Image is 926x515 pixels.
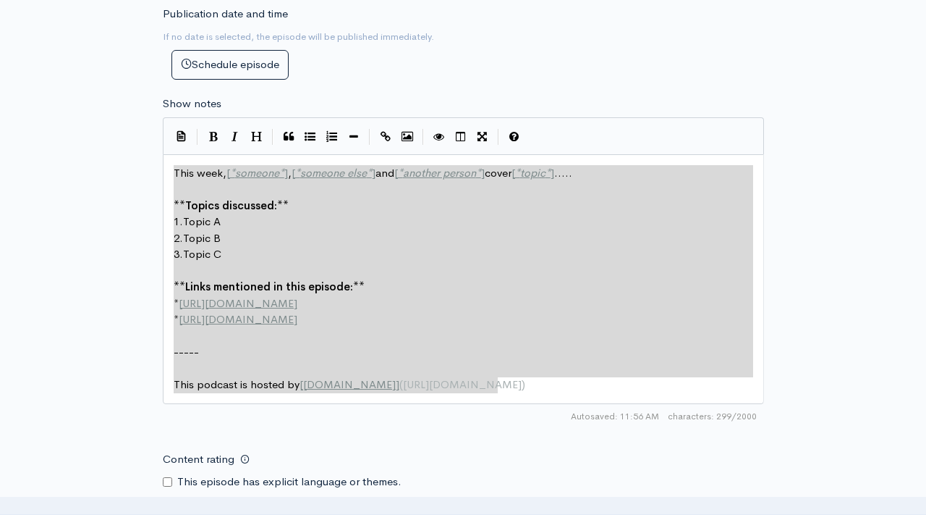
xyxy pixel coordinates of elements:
[472,126,493,148] button: Toggle Fullscreen
[300,126,321,148] button: Generic List
[396,377,399,391] span: ]
[179,312,297,326] span: [URL][DOMAIN_NAME]
[174,377,300,391] span: This podcast is hosted by
[171,125,192,146] button: Insert Show Notes Template
[171,50,289,80] button: Schedule episode
[163,445,234,474] label: Content rating
[185,198,277,212] span: Topics discussed:
[224,126,246,148] button: Italic
[174,247,183,261] span: 3.
[278,126,300,148] button: Quote
[300,377,303,391] span: [
[183,214,221,228] span: Topic A
[292,166,295,180] span: [
[163,30,434,43] small: If no date is selected, the episode will be published immediately.
[554,166,572,180] span: .....
[197,129,198,146] i: |
[504,126,525,148] button: Markdown Guide
[288,166,292,180] span: ,
[174,345,199,359] span: -----
[185,280,353,293] span: Links mentioned in this episode:
[174,231,183,245] span: 2.
[372,166,375,180] span: ]
[226,166,230,180] span: [
[403,377,522,391] span: [URL][DOMAIN_NAME]
[422,129,424,146] i: |
[522,377,525,391] span: )
[174,166,226,180] span: This week,
[481,166,485,180] span: ]
[498,129,499,146] i: |
[369,129,370,146] i: |
[300,166,367,180] span: someone else
[272,129,273,146] i: |
[163,96,221,112] label: Show notes
[163,6,288,22] label: Publication date and time
[179,296,297,310] span: [URL][DOMAIN_NAME]
[668,410,757,423] span: 299/2000
[399,377,403,391] span: (
[485,166,511,180] span: cover
[321,126,343,148] button: Numbered List
[571,410,659,423] span: Autosaved: 11:56 AM
[375,126,396,148] button: Create Link
[450,126,472,148] button: Toggle Side by Side
[303,377,396,391] span: [DOMAIN_NAME]
[235,166,279,180] span: someone
[174,214,183,228] span: 1.
[394,166,398,180] span: [
[183,247,221,261] span: Topic C
[551,166,554,180] span: ]
[183,231,221,245] span: Topic B
[343,126,365,148] button: Insert Horizontal Line
[428,126,450,148] button: Toggle Preview
[203,126,224,148] button: Bold
[284,166,288,180] span: ]
[403,166,476,180] span: another person
[396,126,418,148] button: Insert Image
[520,166,545,180] span: topic
[246,126,268,148] button: Heading
[177,474,402,490] label: This episode has explicit language or themes.
[375,166,394,180] span: and
[511,166,515,180] span: [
